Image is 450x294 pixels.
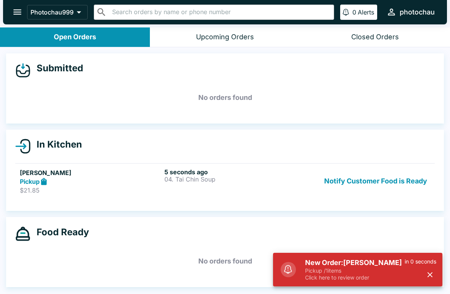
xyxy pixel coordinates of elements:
[352,8,356,16] p: 0
[405,258,436,265] p: in 0 seconds
[31,227,89,238] h4: Food Ready
[31,63,83,74] h4: Submitted
[15,84,435,111] h5: No orders found
[15,163,435,199] a: [PERSON_NAME]Pickup$21.855 seconds ago04. Tai Chin SoupNotify Customer Food is Ready
[31,8,74,16] p: Photochau999
[400,8,435,17] div: photochau
[383,4,438,20] button: photochau
[110,7,331,18] input: Search orders by name or phone number
[321,168,430,194] button: Notify Customer Food is Ready
[305,274,405,281] p: Click here to review order
[358,8,374,16] p: Alerts
[20,178,40,185] strong: Pickup
[351,33,399,42] div: Closed Orders
[164,168,306,176] h6: 5 seconds ago
[196,33,254,42] div: Upcoming Orders
[8,2,27,22] button: open drawer
[54,33,96,42] div: Open Orders
[305,267,405,274] p: Pickup / 1 items
[20,186,161,194] p: $21.85
[31,139,82,150] h4: In Kitchen
[305,258,405,267] h5: New Order: [PERSON_NAME]
[15,247,435,275] h5: No orders found
[164,176,306,183] p: 04. Tai Chin Soup
[27,5,88,19] button: Photochau999
[20,168,161,177] h5: [PERSON_NAME]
